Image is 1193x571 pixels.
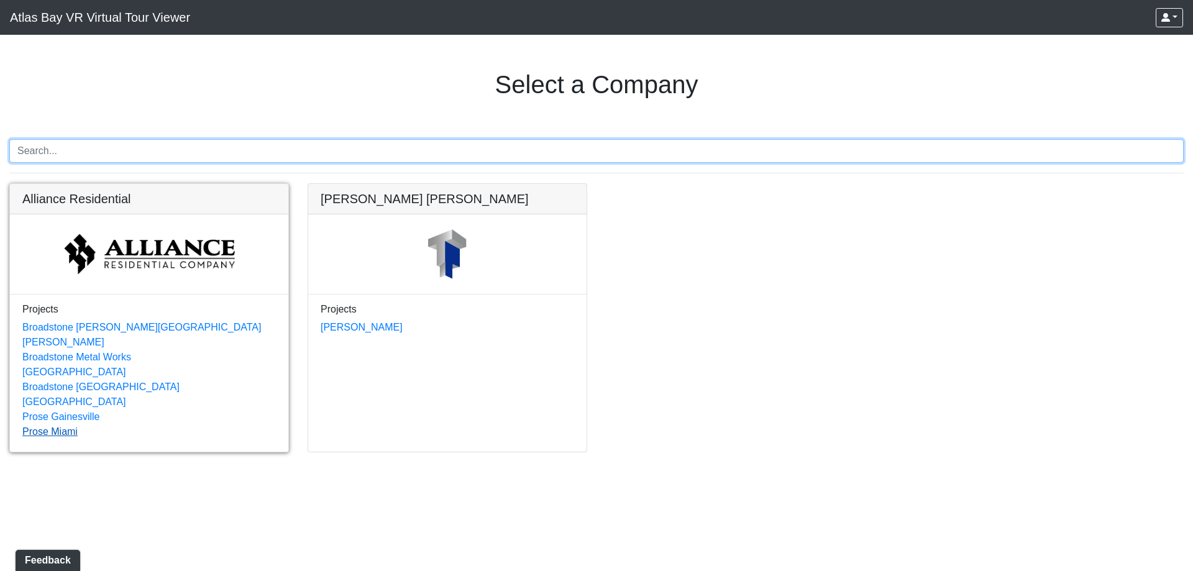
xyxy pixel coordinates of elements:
[22,367,126,377] a: [GEOGRAPHIC_DATA]
[22,352,131,362] a: Broadstone Metal Works
[9,139,1184,163] input: Search
[22,426,78,437] a: Prose Miami
[22,381,180,392] a: Broadstone [GEOGRAPHIC_DATA]
[9,546,83,571] iframe: Ybug feedback widget
[495,70,698,99] h1: Select a Company
[22,322,261,347] a: Broadstone [PERSON_NAME][GEOGRAPHIC_DATA][PERSON_NAME]
[22,411,100,422] a: Prose Gainesville
[321,322,403,332] a: [PERSON_NAME]
[10,5,190,30] span: Atlas Bay VR Virtual Tour Viewer
[22,396,126,407] a: [GEOGRAPHIC_DATA]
